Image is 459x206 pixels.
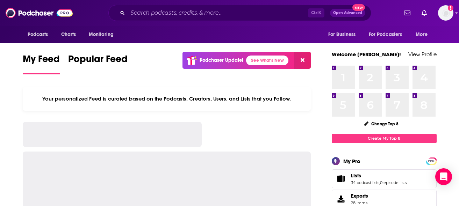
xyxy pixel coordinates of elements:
[323,28,365,41] button: open menu
[200,57,243,63] p: Podchaser Update!
[438,5,453,21] button: Show profile menu
[427,159,436,164] span: PRO
[352,4,365,11] span: New
[128,7,308,19] input: Search podcasts, credits, & more...
[380,180,407,185] a: 0 episode lists
[330,9,365,17] button: Open AdvancedNew
[23,87,311,111] div: Your personalized Feed is curated based on the Podcasts, Creators, Users, and Lists that you Follow.
[351,172,407,179] a: Lists
[57,28,80,41] a: Charts
[68,53,128,74] a: Popular Feed
[351,200,368,205] span: 28 items
[411,28,436,41] button: open menu
[351,172,361,179] span: Lists
[401,7,413,19] a: Show notifications dropdown
[334,194,348,204] span: Exports
[28,30,48,39] span: Podcasts
[89,30,114,39] span: Monitoring
[364,28,413,41] button: open menu
[332,169,437,188] span: Lists
[308,8,324,17] span: Ctrl K
[23,53,60,74] a: My Feed
[23,28,57,41] button: open menu
[108,5,371,21] div: Search podcasts, credits, & more...
[351,180,379,185] a: 34 podcast lists
[334,174,348,184] a: Lists
[351,193,368,199] span: Exports
[328,30,356,39] span: For Business
[369,30,402,39] span: For Podcasters
[332,134,437,143] a: Create My Top 8
[332,51,401,58] a: Welcome [PERSON_NAME]!
[84,28,123,41] button: open menu
[6,6,73,20] img: Podchaser - Follow, Share and Rate Podcasts
[416,30,428,39] span: More
[343,158,360,164] div: My Pro
[360,119,403,128] button: Change Top 8
[427,158,436,163] a: PRO
[333,11,362,15] span: Open Advanced
[408,51,437,58] a: View Profile
[438,5,453,21] span: Logged in as AtriaBooks
[438,5,453,21] img: User Profile
[23,53,60,69] span: My Feed
[419,7,430,19] a: Show notifications dropdown
[61,30,76,39] span: Charts
[435,168,452,185] div: Open Intercom Messenger
[246,56,288,65] a: See What's New
[448,5,453,11] svg: Add a profile image
[68,53,128,69] span: Popular Feed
